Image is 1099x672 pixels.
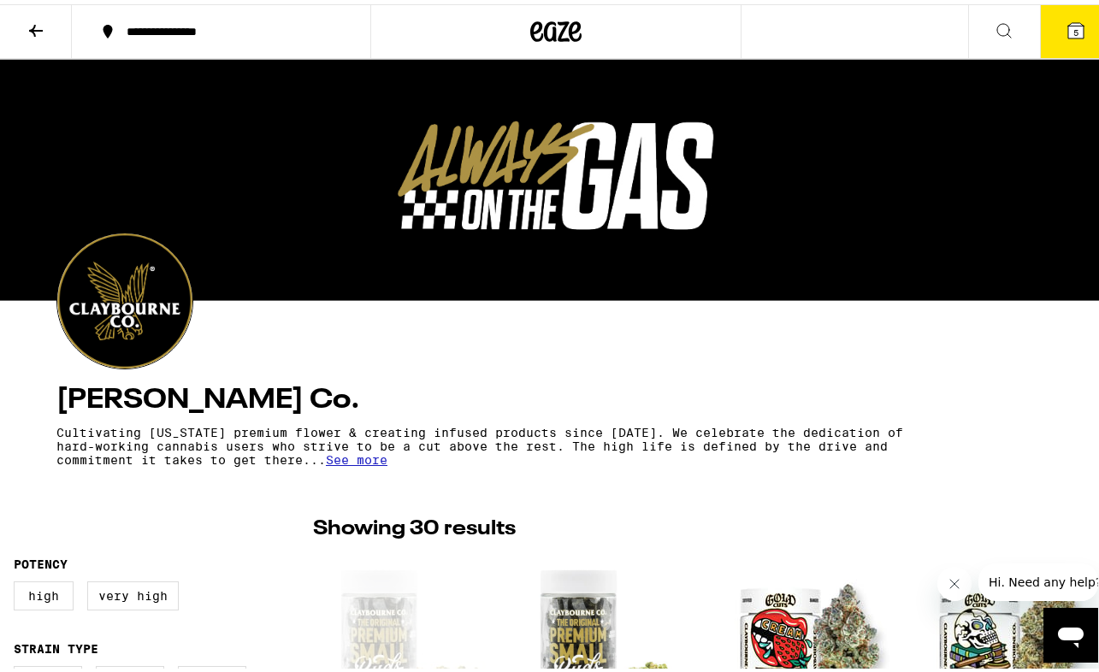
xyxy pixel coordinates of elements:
[87,577,179,606] label: Very High
[14,553,68,567] legend: Potency
[1073,23,1078,33] span: 5
[978,559,1098,597] iframe: Message from company
[937,563,972,597] iframe: Close message
[56,382,1055,410] h4: [PERSON_NAME] Co.
[14,638,98,651] legend: Strain Type
[56,421,905,463] p: Cultivating [US_STATE] premium flower & creating infused products since [DATE]. We celebrate the ...
[313,510,516,539] p: Showing 30 results
[10,12,123,26] span: Hi. Need any help?
[14,577,74,606] label: High
[1043,604,1098,658] iframe: Button to launch messaging window
[57,229,192,364] img: Claybourne Co. logo
[326,449,387,463] span: See more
